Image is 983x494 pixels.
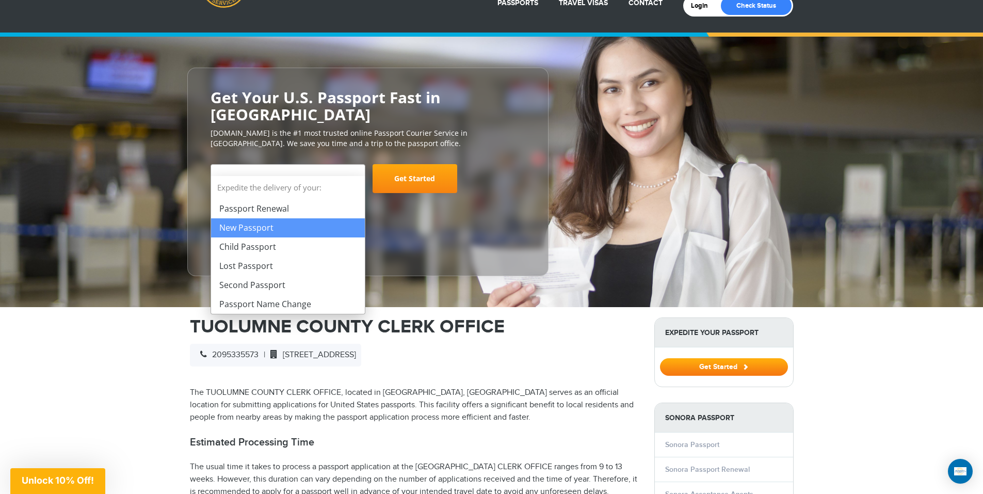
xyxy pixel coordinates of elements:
[211,198,525,209] span: Starting at $199 + government fees
[211,199,365,218] li: Passport Renewal
[211,176,365,199] strong: Expedite the delivery of your:
[10,468,105,494] div: Unlock 10% Off!
[190,317,639,336] h1: TUOLUMNE COUNTY CLERK OFFICE
[190,344,361,366] div: |
[22,475,94,486] span: Unlock 10% Off!
[265,350,356,360] span: [STREET_ADDRESS]
[211,276,365,295] li: Second Passport
[211,128,525,149] p: [DOMAIN_NAME] is the #1 most trusted online Passport Courier Service in [GEOGRAPHIC_DATA]. We sav...
[660,362,788,371] a: Get Started
[211,295,365,314] li: Passport Name Change
[219,168,354,197] span: Select Your Service
[211,176,365,314] li: Expedite the delivery of your:
[211,237,365,257] li: Child Passport
[211,218,365,237] li: New Passport
[660,358,788,376] button: Get Started
[190,436,639,449] h2: Estimated Processing Time
[211,257,365,276] li: Lost Passport
[195,350,259,360] span: 2095335573
[948,459,973,484] div: Open Intercom Messenger
[190,387,639,424] p: The TUOLUMNE COUNTY CLERK OFFICE, located in [GEOGRAPHIC_DATA], [GEOGRAPHIC_DATA] serves as an of...
[691,2,715,10] a: Login
[211,89,525,123] h2: Get Your U.S. Passport Fast in [GEOGRAPHIC_DATA]
[655,318,793,347] strong: Expedite Your Passport
[655,403,793,433] strong: Sonora Passport
[665,440,719,449] a: Sonora Passport
[211,164,365,193] span: Select Your Service
[219,173,301,185] span: Select Your Service
[665,465,750,474] a: Sonora Passport Renewal
[373,164,457,193] a: Get Started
